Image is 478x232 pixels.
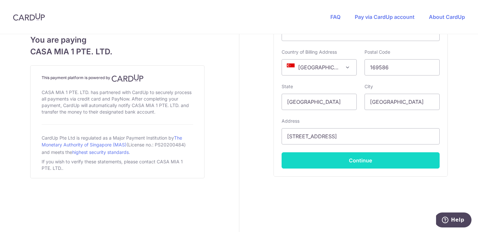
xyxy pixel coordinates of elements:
span: CASA MIA 1 PTE. LTD. [30,46,205,58]
div: CardUp Pte Ltd is regulated as a Major Payment Institution by (License no.: PS20200484) and meets... [42,132,193,157]
a: highest security standards [72,149,129,155]
label: Address [282,118,299,124]
a: About CardUp [429,14,465,20]
img: CardUp [13,13,45,21]
label: State [282,83,293,90]
img: CardUp [112,74,143,82]
iframe: Opens a widget where you can find more information [436,212,471,229]
span: Singapore [282,59,357,75]
div: CASA MIA 1 PTE. LTD. has partnered with CardUp to securely process all payments via credit card a... [42,88,193,116]
label: City [365,83,373,90]
span: You are paying [30,34,205,46]
button: Continue [282,152,440,169]
a: FAQ [330,14,340,20]
span: Singapore [282,60,356,75]
a: Pay via CardUp account [355,14,415,20]
label: Postal Code [365,49,390,55]
h4: This payment platform is powered by [42,74,193,82]
input: Example 123456 [365,59,440,75]
label: Country of Billing Address [282,49,337,55]
div: If you wish to verify these statements, please contact CASA MIA 1 PTE. LTD.. [42,157,193,173]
